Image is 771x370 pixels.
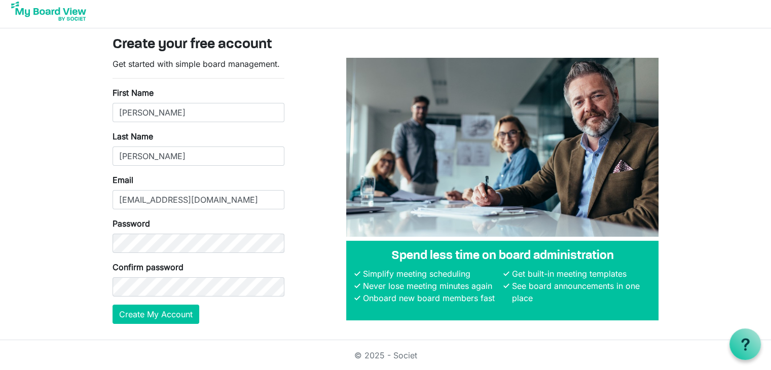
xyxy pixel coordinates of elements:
[360,292,501,304] li: Onboard new board members fast
[113,217,150,230] label: Password
[360,280,501,292] li: Never lose meeting minutes again
[113,87,154,99] label: First Name
[354,350,417,360] a: © 2025 - Societ
[354,249,650,264] h4: Spend less time on board administration
[113,261,183,273] label: Confirm password
[509,268,650,280] li: Get built-in meeting templates
[360,268,501,280] li: Simplify meeting scheduling
[113,59,280,69] span: Get started with simple board management.
[509,280,650,304] li: See board announcements in one place
[113,36,659,54] h3: Create your free account
[113,305,199,324] button: Create My Account
[113,130,153,142] label: Last Name
[346,58,658,237] img: A photograph of board members sitting at a table
[113,174,133,186] label: Email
